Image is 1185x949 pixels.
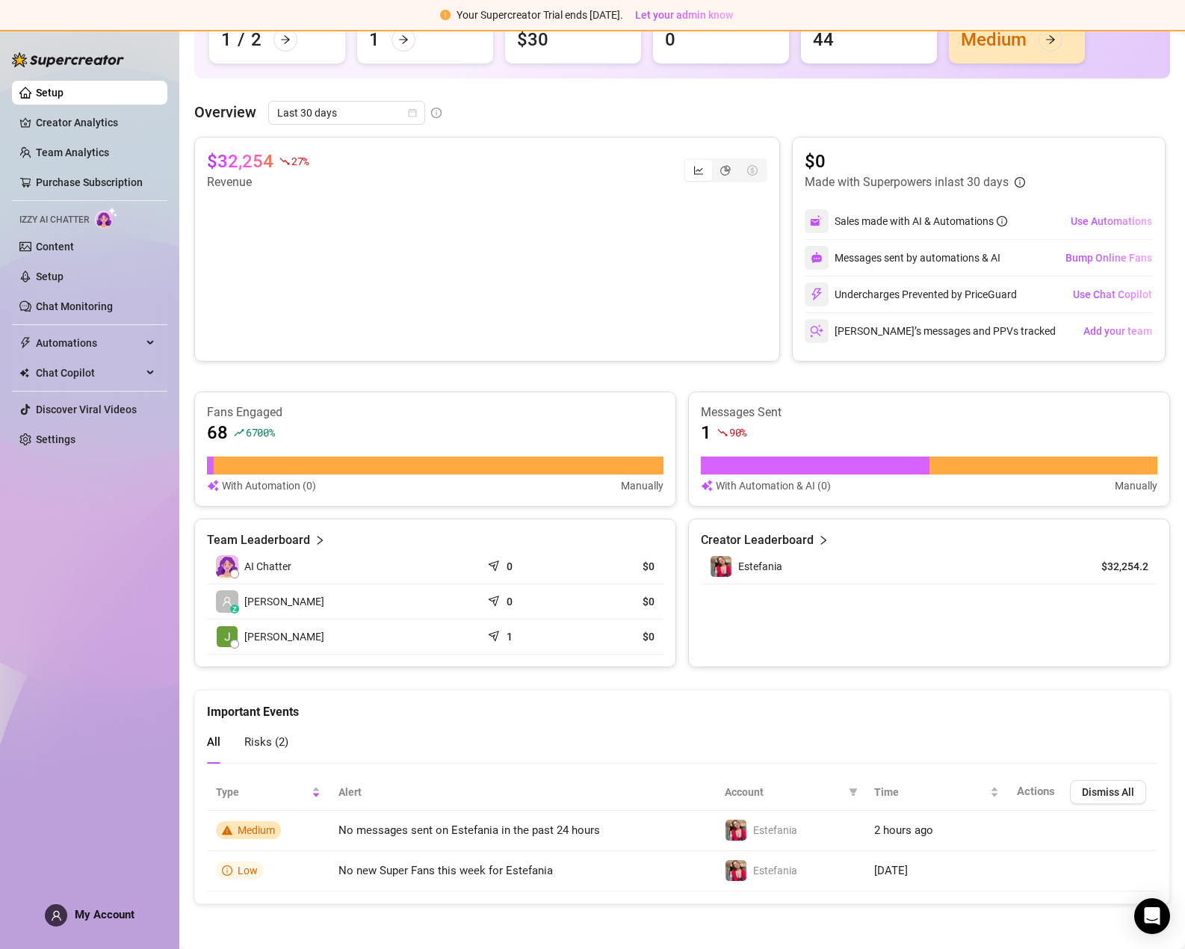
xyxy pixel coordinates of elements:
[244,593,324,610] span: [PERSON_NAME]
[222,825,232,835] span: warning
[818,531,829,549] span: right
[865,774,1008,811] th: Time
[36,271,64,282] a: Setup
[1073,288,1152,300] span: Use Chat Copilot
[738,560,782,572] span: Estefania
[810,214,823,228] img: svg%3e
[217,626,238,647] img: Jessica
[207,404,663,421] article: Fans Engaged
[488,592,503,607] span: send
[753,865,797,877] span: Estefania
[507,559,513,574] article: 0
[19,213,89,227] span: Izzy AI Chatter
[720,165,731,176] span: pie-chart
[1134,898,1170,934] div: Open Intercom Messenger
[1045,34,1056,45] span: arrow-right
[581,559,655,574] article: $0
[621,477,663,494] article: Manually
[431,108,442,118] span: info-circle
[997,216,1007,226] span: info-circle
[221,28,232,52] div: 1
[36,241,74,253] a: Content
[207,774,329,811] th: Type
[1115,477,1157,494] article: Manually
[581,629,655,644] article: $0
[234,427,244,438] span: rise
[408,108,417,117] span: calendar
[729,425,746,439] span: 90 %
[280,34,291,45] span: arrow-right
[216,555,238,578] img: izzy-ai-chatter-avatar-DDCN_rTZ.svg
[36,146,109,158] a: Team Analytics
[75,908,134,921] span: My Account
[874,864,908,877] span: [DATE]
[36,300,113,312] a: Chat Monitoring
[244,558,291,575] span: AI Chatter
[36,404,137,415] a: Discover Viral Videos
[693,165,704,176] span: line-chart
[1065,246,1153,270] button: Bump Online Fans
[507,629,513,644] article: 1
[629,6,739,24] button: Let your admin know
[711,556,731,577] img: Estefania
[753,824,797,836] span: Estefania
[846,781,861,803] span: filter
[222,865,232,876] span: info-circle
[635,9,733,21] span: Let your admin know
[36,433,75,445] a: Settings
[725,784,843,800] span: Account
[1065,252,1152,264] span: Bump Online Fans
[811,252,823,264] img: svg%3e
[874,823,933,837] span: 2 hours ago
[194,101,256,123] article: Overview
[1070,780,1146,804] button: Dismiss All
[36,331,142,355] span: Automations
[369,28,380,52] div: 1
[207,421,228,445] article: 68
[238,824,275,836] span: Medium
[19,337,31,349] span: thunderbolt
[238,865,258,877] span: Low
[1072,282,1153,306] button: Use Chat Copilot
[813,28,834,52] div: 44
[457,9,623,21] span: Your Supercreator Trial ends [DATE].
[19,368,29,378] img: Chat Copilot
[805,149,1025,173] article: $0
[222,596,232,607] span: user
[725,820,746,841] img: Estefania
[725,860,746,881] img: Estefania
[207,531,310,549] article: Team Leaderboard
[216,784,309,800] span: Type
[517,28,548,52] div: $30
[488,557,503,572] span: send
[315,531,325,549] span: right
[488,627,503,642] span: send
[207,735,220,749] span: All
[398,34,409,45] span: arrow-right
[1071,215,1152,227] span: Use Automations
[279,156,290,167] span: fall
[230,605,239,613] div: z
[207,477,219,494] img: svg%3e
[440,10,451,20] span: exclamation-circle
[701,404,1157,421] article: Messages Sent
[810,324,823,338] img: svg%3e
[805,246,1000,270] div: Messages sent by automations & AI
[207,690,1157,721] div: Important Events
[1083,325,1152,337] span: Add your team
[701,421,711,445] article: 1
[244,735,288,749] span: Risks ( 2 )
[36,87,64,99] a: Setup
[1017,785,1055,798] span: Actions
[1083,319,1153,343] button: Add your team
[246,425,275,439] span: 6700 %
[747,165,758,176] span: dollar-circle
[12,52,124,67] img: logo-BBDzfeDw.svg
[684,158,767,182] div: segmented control
[251,28,262,52] div: 2
[665,28,675,52] div: 0
[222,477,316,494] article: With Automation (0)
[329,774,716,811] th: Alert
[36,111,155,135] a: Creator Analytics
[338,864,553,877] span: No new Super Fans this week for Estefania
